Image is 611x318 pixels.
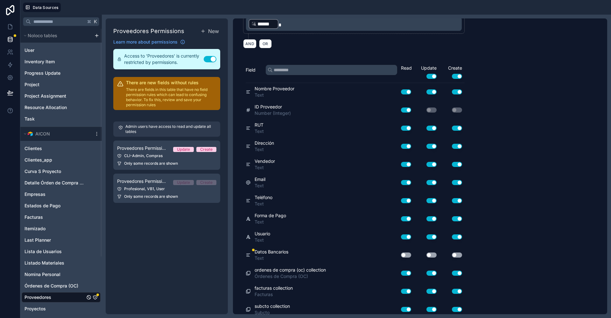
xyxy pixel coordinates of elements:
[200,180,213,185] div: Create
[255,104,291,110] span: ID Proveedor
[255,285,293,291] span: facturas collection
[25,116,79,122] a: Task
[25,306,46,312] span: Proyectos
[22,269,101,280] div: Nomina Personal
[126,87,216,107] p: There are fields in this table that have no field permission rules which can lead to confusing be...
[25,271,85,278] a: Nomina Personal
[25,47,34,53] span: User
[25,191,46,197] span: Empresas
[25,191,85,197] a: Empresas
[25,180,85,186] a: Detalle Órden de Compra (OC)
[246,67,256,73] span: Field
[35,131,50,137] span: AICON
[255,146,274,153] span: Text
[255,219,286,225] span: Text
[28,32,57,39] span: Noloco tables
[255,164,275,171] span: Text
[255,237,270,243] span: Text
[25,145,42,152] span: Clientes
[113,141,220,170] a: Proveedores Permission 1UpdateCreateCLI-Admin, ComprasOnly some records are shown
[22,258,101,268] div: Listado Materiales
[255,194,272,201] span: Teléfono
[25,260,85,266] a: Listado Materiales
[439,65,465,79] div: Create
[22,155,101,165] div: Clientes_app
[22,212,101,222] div: Facturas
[255,92,294,98] span: Text
[22,246,101,257] div: Lista de Usuarios
[25,260,64,266] span: Listado Materiales
[28,131,33,136] img: Airtable Logo
[22,31,92,40] button: Noloco tables
[25,81,79,88] a: Project
[22,79,101,90] div: Project
[255,255,288,261] span: Text
[125,124,215,134] p: Admin users have access to read and update all tables
[255,249,288,255] span: Datos Bancarios
[22,224,101,234] div: Itemizado
[255,309,290,316] span: Subcto
[25,93,79,99] a: Project Assignment
[177,180,190,185] div: Update
[414,65,439,79] div: Update
[255,140,274,146] span: Dirección
[22,129,92,138] button: Airtable LogoAICON
[25,225,85,232] a: Itemizado
[255,176,265,183] span: Email
[22,235,101,245] div: Last Planner
[401,65,414,71] div: Read
[22,68,101,78] div: Progress Update
[25,145,85,152] a: Clientes
[113,27,184,36] h1: Proveedores Permissions
[255,201,272,207] span: Text
[25,271,60,278] span: Nomina Personal
[25,214,43,220] span: Facturas
[255,267,326,273] span: ordenes de compra (oc) collection
[255,303,290,309] span: subcto collection
[124,161,178,166] span: Only some records are shown
[25,283,78,289] span: Órdenes de Compra (OC)
[117,153,216,158] div: CLI-Admin, Compras
[113,39,178,45] span: Learn more about permissions
[124,194,178,199] span: Only some records are shown
[22,45,101,55] div: User
[22,143,101,154] div: Clientes
[177,147,190,152] div: Update
[25,214,85,220] a: Facturas
[117,145,168,151] span: Proveedores Permission 1
[25,225,46,232] span: Itemizado
[208,27,219,35] span: New
[22,281,101,291] div: Órdenes de Compra (OC)
[25,294,85,301] a: Proveedores
[124,53,204,66] span: Access to 'Proveedores' is currently restricted by permissions.
[255,110,291,116] span: Number (Integer)
[25,248,85,255] a: Lista de Usuarios
[25,81,39,88] span: Project
[25,116,35,122] span: Task
[25,237,51,243] span: Last Planner
[93,19,98,24] span: K
[25,70,79,76] a: Progress Update
[255,86,294,92] span: Nombre Proveedor
[25,59,79,65] a: Inventory Item
[22,201,101,211] div: Estados de Pago
[255,183,265,189] span: Text
[22,91,101,101] div: Project Assignment
[113,39,185,45] a: Learn more about permissions
[22,166,101,176] div: Curva S Proyecto
[22,189,101,199] div: Empresas
[25,93,66,99] span: Project Assignment
[255,231,270,237] span: Usuario
[22,57,101,67] div: Inventory Item
[25,237,85,243] a: Last Planner
[200,147,213,152] div: Create
[117,178,168,184] span: Proveedores Permission 2
[25,168,61,175] span: Curva S Proyecto
[22,304,101,314] div: Proyectos
[23,3,61,12] button: Data Sources
[255,273,326,280] span: Órdenes de Compra (OC)
[25,47,79,53] a: User
[25,203,60,209] span: Estados de Pago
[25,306,85,312] a: Proyectos
[255,158,275,164] span: Vendedor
